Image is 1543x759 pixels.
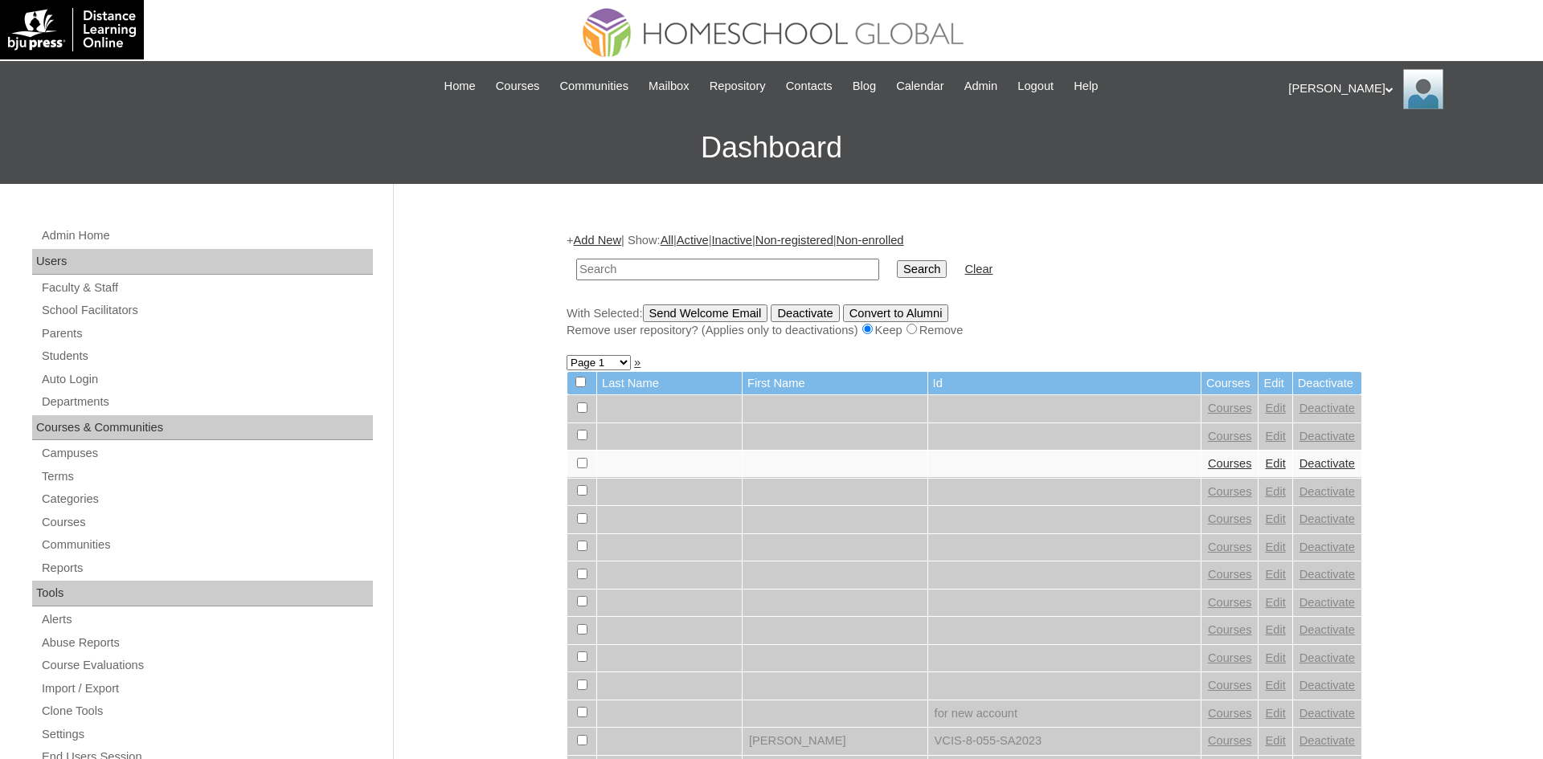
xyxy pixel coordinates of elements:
div: With Selected: [567,304,1362,339]
a: Courses [1208,402,1252,414]
span: Mailbox [649,77,690,96]
div: Tools [32,581,373,606]
a: Contacts [778,77,841,96]
a: Courses [1208,707,1252,720]
td: Courses [1201,372,1259,395]
a: Courses [1208,623,1252,636]
a: Deactivate [1299,485,1355,498]
a: Clone Tools [40,701,373,721]
a: Non-registered [755,234,833,247]
span: Courses [496,77,540,96]
a: Auto Login [40,369,373,390]
span: Contacts [786,77,833,96]
a: Courses [1208,512,1252,525]
td: Edit [1259,372,1291,395]
a: Courses [1208,485,1252,498]
div: [PERSON_NAME] [1288,69,1527,109]
a: Repository [702,77,774,96]
div: + | Show: | | | | [567,232,1362,338]
a: Blog [845,77,884,96]
a: Admin [956,77,1006,96]
a: Edit [1265,402,1285,414]
a: Students [40,346,373,366]
input: Deactivate [771,304,839,322]
a: Deactivate [1299,512,1355,525]
a: Deactivate [1299,734,1355,747]
a: Non-enrolled [837,234,904,247]
span: Logout [1017,77,1054,96]
div: Remove user repository? (Applies only to deactivations) Keep Remove [567,322,1362,339]
a: Deactivate [1299,541,1355,553]
a: Campuses [40,443,373,463]
a: Edit [1265,512,1285,525]
a: Edit [1265,651,1285,664]
a: Import / Export [40,679,373,699]
span: Repository [710,77,766,96]
td: Last Name [597,372,742,395]
a: Communities [40,535,373,555]
a: Deactivate [1299,651,1355,664]
a: Terms [40,467,373,487]
a: Active [677,234,709,247]
a: Courses [1208,430,1252,443]
a: Admin Home [40,226,373,246]
a: Mailbox [641,77,698,96]
span: Admin [964,77,998,96]
td: [PERSON_NAME] [743,728,927,755]
a: Edit [1265,623,1285,636]
span: Blog [853,77,876,96]
input: Search [897,260,947,278]
span: Help [1074,77,1098,96]
a: Clear [964,263,993,275]
a: Courses [1208,596,1252,609]
span: Calendar [896,77,943,96]
a: School Facilitators [40,300,373,320]
a: Add New [574,234,621,247]
td: Deactivate [1293,372,1361,395]
a: Courses [1208,568,1252,581]
input: Send Welcome Email [643,304,768,322]
td: VCIS-8-055-SA2023 [928,728,1201,755]
a: Deactivate [1299,430,1355,443]
td: Id [928,372,1201,395]
a: Parents [40,324,373,344]
a: Edit [1265,734,1285,747]
a: Edit [1265,541,1285,553]
a: Categories [40,489,373,509]
a: Courses [1208,734,1252,747]
a: Deactivate [1299,679,1355,692]
span: Home [444,77,476,96]
a: Abuse Reports [40,633,373,653]
a: Edit [1265,707,1285,720]
a: Edit [1265,679,1285,692]
a: Edit [1265,596,1285,609]
td: for new account [928,700,1201,728]
a: Deactivate [1299,596,1355,609]
a: Courses [40,512,373,533]
a: Settings [40,724,373,745]
div: Users [32,249,373,275]
a: » [634,356,641,369]
div: Courses & Communities [32,415,373,441]
td: First Name [743,372,927,395]
a: Edit [1265,430,1285,443]
span: Communities [559,77,628,96]
a: Deactivate [1299,623,1355,636]
a: Home [436,77,484,96]
a: Calendar [888,77,952,96]
a: Help [1066,77,1106,96]
a: Edit [1265,485,1285,498]
a: Faculty & Staff [40,278,373,298]
h3: Dashboard [8,112,1535,184]
a: Alerts [40,610,373,630]
a: Deactivate [1299,457,1355,470]
a: Courses [1208,541,1252,553]
a: Departments [40,392,373,412]
a: Deactivate [1299,402,1355,414]
input: Convert to Alumni [843,304,949,322]
img: logo-white.png [8,8,136,51]
a: Communities [551,77,636,96]
a: Edit [1265,457,1285,470]
a: All [661,234,673,247]
a: Courses [488,77,548,96]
